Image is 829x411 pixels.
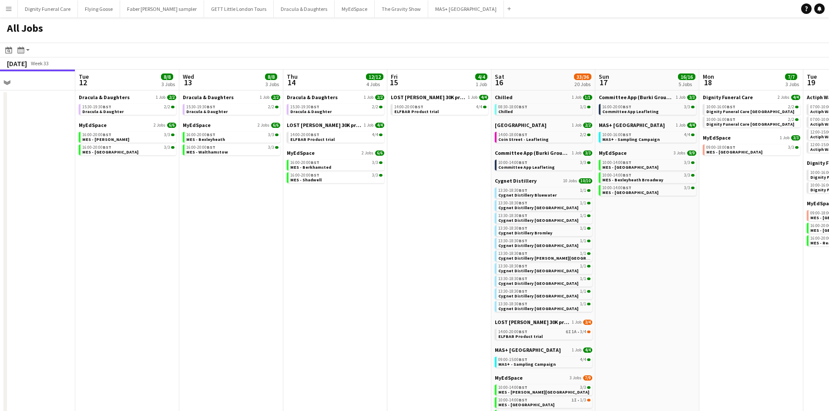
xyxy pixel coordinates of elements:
[602,186,631,190] span: 10:00-14:00
[602,190,658,195] span: MES - Walthamstow Hoe Street
[167,123,176,128] span: 6/6
[703,134,800,141] a: MyEdSpace1 Job3/3
[495,319,592,325] a: LOST [PERSON_NAME] 30K product trial1 Job3/4
[580,289,586,294] span: 1/1
[364,95,373,100] span: 1 Job
[498,239,527,243] span: 13:30-18:30
[375,150,384,156] span: 6/6
[580,226,586,231] span: 1/1
[580,277,586,281] span: 1/1
[498,160,591,170] a: 10:00-14:00BST3/3Committee App Leafleting
[599,122,665,128] span: MAS+ UK
[602,185,695,195] a: 10:00-14:00BST3/3MES - [GEOGRAPHIC_DATA]
[706,104,799,114] a: 10:00-16:00BST2/2Dignity Funeral Care [GEOGRAPHIC_DATA]
[684,160,690,165] span: 3/3
[602,137,660,142] span: MAS+ - Sampling Campaign
[570,375,581,381] span: 3 Jobs
[498,188,527,193] span: 13:30-18:30
[290,109,332,114] span: Dracula & Daughter
[204,0,274,17] button: GETT Little London Tours
[706,117,735,122] span: 10:00-16:00
[580,105,586,109] span: 1/1
[495,150,592,177] div: Committee App (Burki Group Ltd)1 Job3/310:00-14:00BST3/3Committee App Leafleting
[103,132,111,137] span: BST
[519,329,527,334] span: BST
[519,225,527,231] span: BST
[498,213,591,223] a: 13:30-18:30BST1/1Cygnet Distillery [GEOGRAPHIC_DATA]
[602,173,631,177] span: 10:00-14:00
[391,94,466,100] span: LOST MARY 30K product trial
[498,330,591,334] div: •
[495,177,592,184] a: Cygnet Distillery10 Jobs10/10
[580,358,586,362] span: 4/4
[583,375,592,381] span: 7/9
[703,94,800,100] a: Dignity Funeral Care2 Jobs4/4
[375,123,384,128] span: 4/4
[599,150,627,156] span: MyEdSpace
[82,133,111,137] span: 16:00-20:00
[623,185,631,190] span: BST
[186,109,228,114] span: Dracula & Daughter
[580,264,586,268] span: 1/1
[599,150,696,197] div: MyEdSpace3 Jobs9/910:00-14:00BST3/3MES - [GEOGRAPHIC_DATA]10:00-14:00BST3/3MES - Bexleyheath Broa...
[495,94,592,122] div: Chilled1 Job1/108:30-18:00BST1/1Chilled
[495,122,592,150] div: [GEOGRAPHIC_DATA]1 Job2/214:00-18:00BST2/2Coin Street - Leafleting
[394,109,439,114] span: ELFBAR Product trial
[498,276,591,286] a: 13:30-18:30BST1/1Cygnet Distillery [GEOGRAPHIC_DATA]
[572,330,577,334] span: 1A
[186,149,228,155] span: MES - Walthamstow
[167,95,176,100] span: 2/2
[82,145,111,150] span: 16:00-20:00
[375,0,428,17] button: The Gravity Show
[706,121,794,127] span: Dignity Funeral Care Southampton
[580,188,586,193] span: 1/1
[186,144,279,154] a: 16:00-20:00BST3/3MES - Walthamstow
[572,348,581,353] span: 1 Job
[498,301,591,311] a: 13:30-18:30BST1/1Cygnet Distillery [GEOGRAPHIC_DATA]
[287,94,384,100] a: Dracula & Daughters1 Job2/2
[498,289,527,294] span: 13:30-18:30
[260,95,269,100] span: 1 Job
[495,347,592,374] div: MAS+ [GEOGRAPHIC_DATA]1 Job4/409:00-15:00BST4/4MAS+ - Sampling Campaign
[164,133,170,137] span: 3/3
[495,122,592,128] a: [GEOGRAPHIC_DATA]1 Job2/2
[186,145,215,150] span: 16:00-20:00
[727,117,735,122] span: BST
[498,302,527,306] span: 13:30-18:30
[674,150,685,156] span: 3 Jobs
[706,109,794,114] span: Dignity Funeral Care Aberdeen
[580,330,586,334] span: 3/4
[498,230,552,236] span: Cygnet Distillery Bromley
[519,238,527,244] span: BST
[82,137,129,142] span: MES - Chadwell
[706,144,799,154] a: 09:00-18:00BST3/3MES - [GEOGRAPHIC_DATA]
[498,226,527,231] span: 13:30-18:30
[268,105,274,109] span: 2/2
[287,122,384,150] div: LOST [PERSON_NAME] 30K product trial1 Job4/414:00-20:00BST4/4ELFBAR Product trial
[290,160,319,165] span: 16:00-20:00
[498,293,578,299] span: Cygnet Distillery Newcastle
[290,105,319,109] span: 15:30-19:30
[290,177,322,183] span: MES - Shadwell
[498,306,578,311] span: Cygnet Distillery Norwich
[684,173,690,177] span: 3/3
[788,145,794,150] span: 3/3
[479,95,488,100] span: 4/4
[676,95,685,100] span: 1 Job
[580,133,586,137] span: 2/2
[602,164,658,170] span: MES - Berkhamsted High Street
[311,104,319,110] span: BST
[372,105,378,109] span: 2/2
[415,104,423,110] span: BST
[602,160,695,170] a: 10:00-14:00BST3/3MES - [GEOGRAPHIC_DATA]
[287,150,384,185] div: MyEdSpace2 Jobs6/616:00-20:00BST3/3MES - Berkhamsted16:00-20:00BST3/3MES - Shadwell
[498,288,591,298] a: 13:30-18:30BST1/1Cygnet Distillery [GEOGRAPHIC_DATA]
[495,177,537,184] span: Cygnet Distillery
[498,104,591,114] a: 08:30-18:00BST1/1Chilled
[156,95,165,100] span: 1 Job
[287,94,338,100] span: Dracula & Daughters
[602,105,631,109] span: 16:00-20:00
[498,397,591,407] a: 10:00-14:00BST1I•1/3MES - [GEOGRAPHIC_DATA]
[498,361,556,367] span: MAS+ - Sampling Campaign
[706,105,735,109] span: 10:00-16:00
